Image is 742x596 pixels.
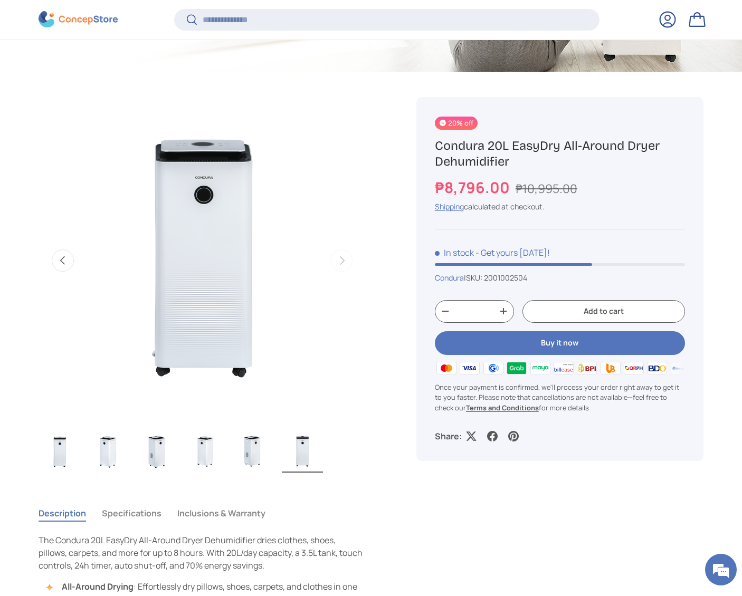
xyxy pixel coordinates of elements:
img: master [435,360,458,376]
img: maya [528,360,551,376]
strong: ₱8,796.00 [435,177,512,197]
a: Terms and Conditions [466,403,539,412]
img: condura-easy-dry-dehumidifier-full-left-side-view-concepstore-dot-ph [185,430,226,473]
button: Description [39,501,86,525]
div: Chat with us now [55,59,177,73]
span: 2001002504 [484,273,527,283]
a: Condura [435,273,464,283]
h1: Condura 20L EasyDry All-Around Dryer Dehumidifier [435,138,685,170]
img: visa [458,360,481,376]
span: In stock [435,247,474,258]
textarea: Type your message and hit 'Enter' [5,288,201,325]
img: https://concepstore.ph/products/condura-easydry-all-around-dryer-dehumidifier-20l [282,430,323,473]
span: We're online! [61,133,146,239]
img: billease [552,360,575,376]
img: condura-easy-dry-dehumidifier-full-right-side-view-condura-philippines [233,430,274,473]
strong: All-Around Drying [62,581,134,592]
span: | [464,273,527,283]
p: Share: [435,430,462,443]
media-gallery: Gallery Viewer [39,97,366,476]
img: bdo [645,360,669,376]
img: bpi [575,360,598,376]
span: 20% off [435,117,478,130]
div: Minimize live chat window [173,5,198,31]
img: condura-easy-dry-dehumidifier-left-side-view-concepstore.ph [88,430,129,473]
img: ConcepStore [39,12,118,28]
div: calculated at checkout. [435,201,685,212]
button: Inclusions & Warranty [177,501,265,525]
img: ubp [598,360,622,376]
img: condura-easy-dry-dehumidifier-right-side-view-concepstore [136,430,177,473]
button: Buy it now [435,331,685,355]
span: The Condura 20L EasyDry All-Around Dryer Dehumidifier dries clothes, shoes, pillows, carpets, and... [39,534,363,571]
s: ₱10,995.00 [516,180,577,197]
img: gcash [482,360,505,376]
button: Specifications [102,501,161,525]
p: - Get yours [DATE]! [475,247,550,258]
img: condura-easy-dry-dehumidifier-full-view-concepstore.ph [39,430,80,473]
img: grabpay [505,360,528,376]
p: Once your payment is confirmed, we'll process your order right away to get it to you faster. Plea... [435,382,685,413]
img: metrobank [669,360,692,376]
button: Add to cart [522,300,685,323]
img: qrph [622,360,645,376]
a: Shipping [435,201,464,212]
span: SKU: [466,273,482,283]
